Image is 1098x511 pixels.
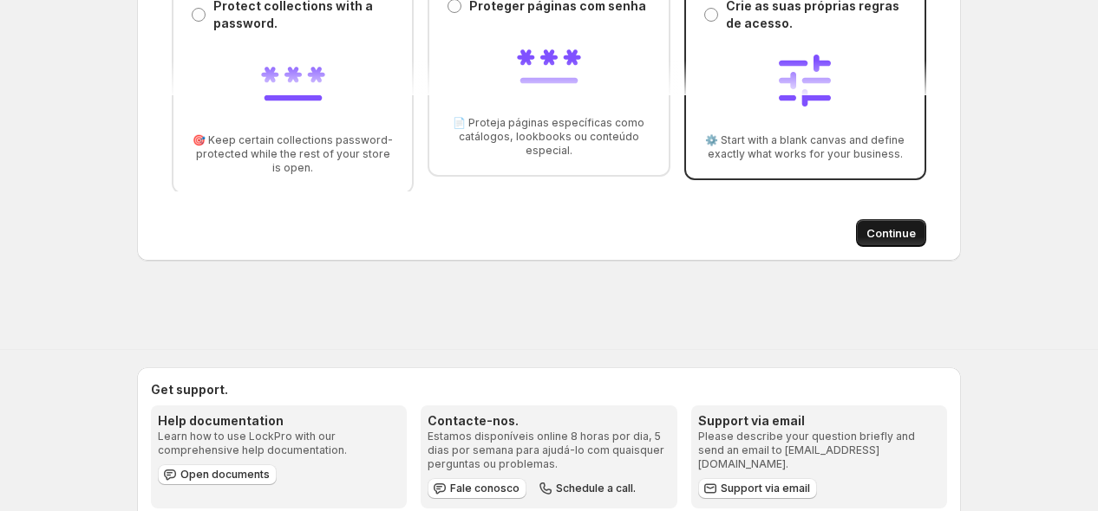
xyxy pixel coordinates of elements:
[556,482,636,495] span: Schedule a call.
[428,430,670,471] p: Estamos disponíveis online 8 horas por dia, 5 dias por semana para ajudá-lo com quaisquer pergunt...
[158,412,400,430] h3: Help documentation
[721,482,810,495] span: Support via email
[180,468,270,482] span: Open documents
[258,46,328,115] img: Password-protect collections
[698,412,940,430] h3: Support via email
[866,224,916,242] span: Continue
[151,381,947,398] h2: Get support.
[533,478,643,499] button: Schedule a call.
[698,430,940,471] p: Please describe your question briefly and send an email to [EMAIL_ADDRESS][DOMAIN_NAME].
[158,430,400,457] p: Learn how to use LockPro with our comprehensive help documentation.
[191,133,395,175] span: 🎯 Keep certain collections password-protected while the rest of your store is open.
[450,482,520,495] span: Fale conosco
[856,219,926,247] button: Continue
[698,478,817,499] a: Support via email
[428,478,526,499] button: Fale conosco
[703,133,907,161] span: ⚙️ Start with a blank canvas and define exactly what works for your business.
[158,464,277,485] a: Open documents
[428,412,670,430] h3: Contacte-nos.
[447,116,650,158] span: 📄 Proteja páginas específicas como catálogos, lookbooks ou conteúdo especial.
[514,29,584,98] img: Password-protect pages
[770,46,840,115] img: Build your own access rules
